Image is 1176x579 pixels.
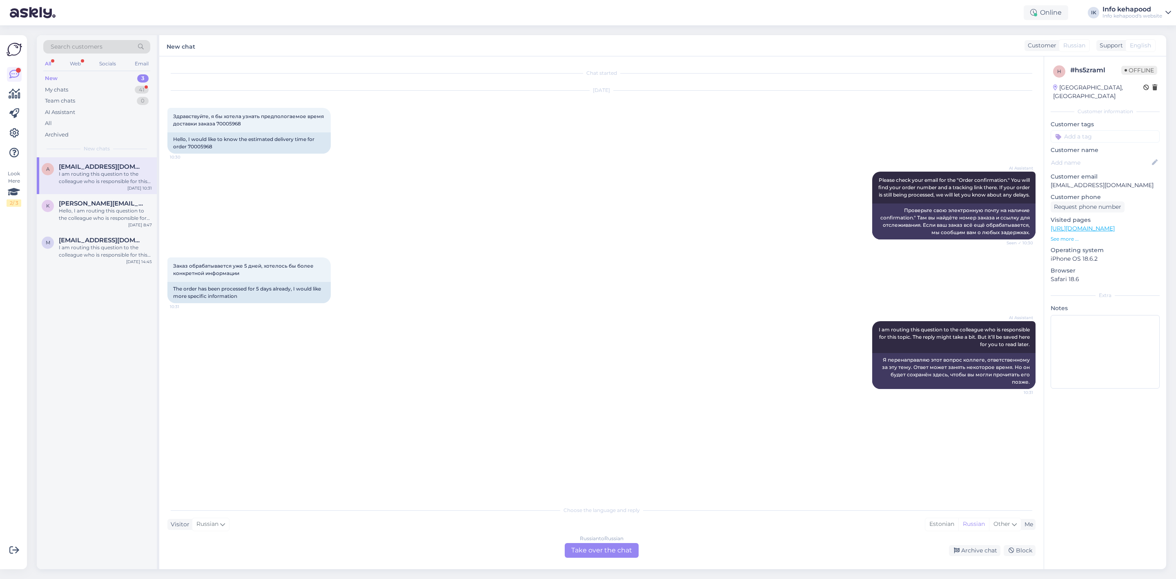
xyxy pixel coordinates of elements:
div: Info kehapood's website [1102,13,1162,19]
span: Здравствуйте, я бы хотела узнать предпологаемое время доставки заказа 70005968 [173,113,325,127]
div: AI Assistant [45,108,75,116]
span: Seen ✓ 10:30 [1002,240,1033,246]
span: Offline [1121,66,1157,75]
div: 2 / 3 [7,199,21,207]
div: [DATE] 10:31 [127,185,152,191]
div: Проверьте свою электронную почту на наличие confirmation." Там вы найдёте номер заказа и ссылку д... [872,203,1036,239]
div: Archived [45,131,69,139]
p: Customer email [1051,172,1160,181]
div: Choose the language and reply [167,507,1036,514]
span: Please check your email for the "Order confirmation." You will find your order number and a track... [878,177,1031,198]
div: Info kehapood [1102,6,1162,13]
span: New chats [84,145,110,152]
span: h [1057,68,1061,74]
div: Me [1021,520,1033,529]
span: I am routing this question to the colleague who is responsible for this topic. The reply might ta... [879,326,1031,347]
p: Customer phone [1051,193,1160,201]
div: All [43,58,53,69]
p: Operating system [1051,246,1160,255]
div: [GEOGRAPHIC_DATA], [GEOGRAPHIC_DATA] [1053,83,1143,101]
div: Visitor [167,520,189,529]
a: Info kehapoodInfo kehapood's website [1102,6,1171,19]
div: My chats [45,86,68,94]
div: 41 [135,86,149,94]
span: mariliis8@icloud.com [59,237,144,244]
div: # hs5zraml [1070,65,1121,75]
span: K [46,203,50,209]
div: Request phone number [1051,201,1125,212]
div: Socials [98,58,118,69]
div: 0 [137,97,149,105]
p: Safari 18.6 [1051,275,1160,284]
img: Askly Logo [7,42,22,57]
div: Я перенаправляю этот вопрос коллеге, ответственному за эту тему. Ответ может занять некоторое вре... [872,353,1036,389]
p: [EMAIL_ADDRESS][DOMAIN_NAME] [1051,181,1160,190]
div: Block [1004,545,1036,556]
div: Extra [1051,292,1160,299]
div: [DATE] [167,87,1036,94]
span: AI Assistant [1002,315,1033,321]
div: Team chats [45,97,75,105]
div: Hello, I would like to know the estimated delivery time for order 70005968 [167,132,331,154]
div: New [45,74,58,83]
p: Customer tags [1051,120,1160,129]
div: Take over the chat [565,543,639,558]
span: adissova@gmail.com [59,163,144,170]
input: Add a tag [1051,130,1160,143]
span: Russian [196,520,218,529]
input: Add name [1051,158,1150,167]
p: See more ... [1051,235,1160,243]
div: Customer [1025,41,1056,50]
div: I am routing this question to the colleague who is responsible for this topic. The reply might ta... [59,244,152,259]
p: Notes [1051,304,1160,313]
label: New chat [167,40,195,51]
p: Visited pages [1051,216,1160,224]
div: Customer information [1051,108,1160,115]
div: All [45,119,52,127]
div: Web [68,58,82,69]
div: Archive chat [949,545,1000,556]
span: Заказ обрабатывается уже 5 дней, хотелось бы более конкретной информации [173,263,315,276]
div: Estonian [925,518,958,530]
span: Russian [1063,41,1085,50]
span: 10:31 [1002,389,1033,396]
div: [DATE] 8:47 [128,222,152,228]
span: 10:30 [170,154,200,160]
div: Look Here [7,170,21,207]
div: I am routing this question to the colleague who is responsible for this topic. The reply might ta... [59,170,152,185]
div: Online [1024,5,1068,20]
div: Hello, I am routing this question to the colleague who is responsible for this topic. The reply m... [59,207,152,222]
span: m [46,239,50,246]
span: a [46,166,50,172]
div: Support [1096,41,1123,50]
p: Browser [1051,266,1160,275]
span: 10:31 [170,304,200,310]
div: Russian [958,518,989,530]
div: IK [1088,7,1099,18]
span: Search customers [51,42,102,51]
div: 3 [137,74,149,83]
span: Other [993,520,1010,528]
div: Chat started [167,69,1036,77]
div: Russian to Russian [580,535,624,542]
span: AI Assistant [1002,165,1033,171]
div: [DATE] 14:45 [126,259,152,265]
div: The order has been processed for 5 days already, I would like more specific information [167,282,331,303]
p: Customer name [1051,146,1160,154]
span: English [1130,41,1151,50]
p: iPhone OS 18.6.2 [1051,255,1160,263]
a: [URL][DOMAIN_NAME] [1051,225,1115,232]
div: Email [133,58,150,69]
span: Katrin.koor@hotmail.com [59,200,144,207]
